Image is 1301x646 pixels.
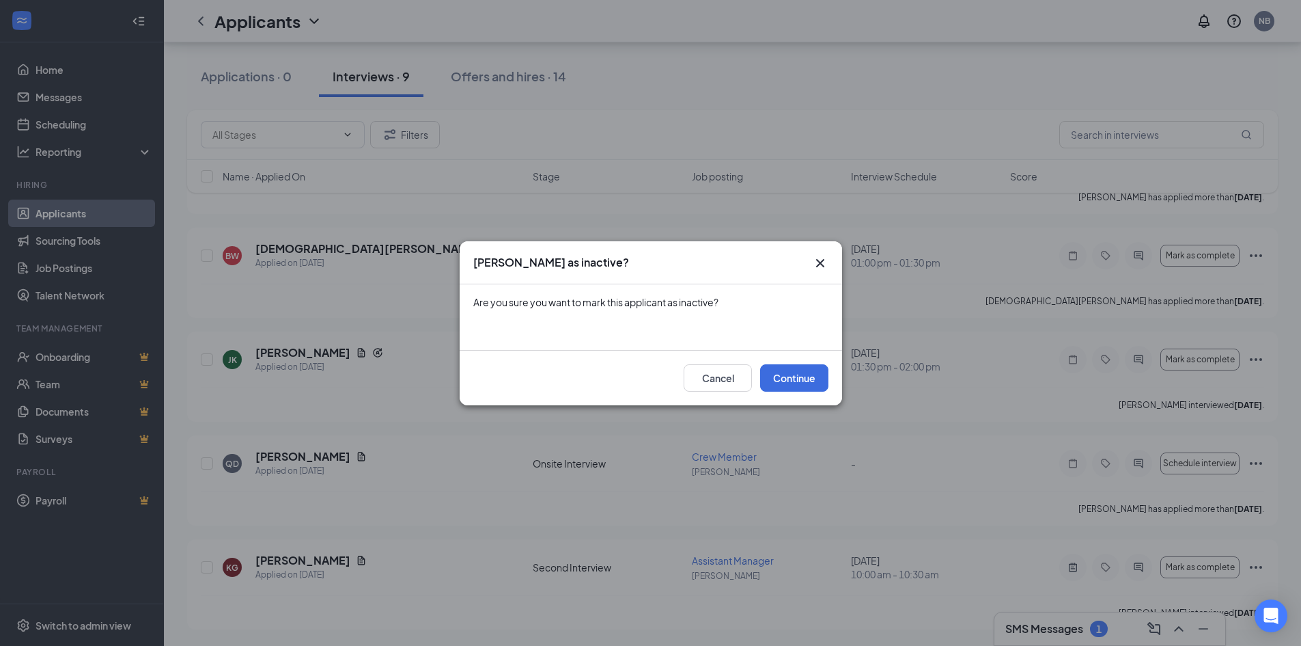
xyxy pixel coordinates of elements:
svg: Cross [812,255,828,271]
h3: [PERSON_NAME] as inactive? [473,255,629,270]
button: Close [812,255,828,271]
div: Are you sure you want to mark this applicant as inactive? [473,295,828,309]
div: Open Intercom Messenger [1255,600,1287,632]
button: Cancel [684,364,752,392]
button: Continue [760,364,828,392]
